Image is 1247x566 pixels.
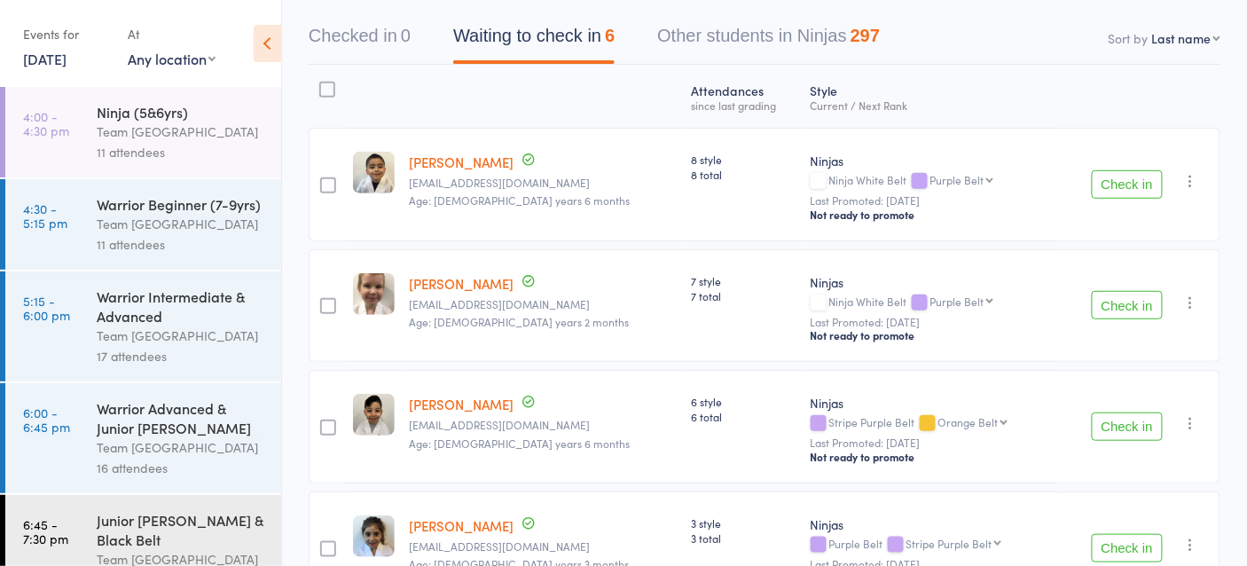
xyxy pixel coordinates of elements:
[23,20,110,49] div: Events for
[691,515,796,531] span: 3 style
[930,174,984,185] div: Purple Belt
[811,416,1050,431] div: Stripe Purple Belt
[1092,291,1163,319] button: Check in
[353,152,395,193] img: image1753422311.png
[353,394,395,436] img: image1722639336.png
[97,326,266,346] div: Team [GEOGRAPHIC_DATA]
[128,20,216,49] div: At
[409,395,514,413] a: [PERSON_NAME]
[1092,170,1163,199] button: Check in
[23,405,70,434] time: 6:00 - 6:45 pm
[691,167,796,182] span: 8 total
[811,436,1050,449] small: Last Promoted: [DATE]
[409,193,630,208] span: Age: [DEMOGRAPHIC_DATA] years 6 months
[97,458,266,478] div: 16 attendees
[811,152,1050,169] div: Ninjas
[691,152,796,167] span: 8 style
[1092,534,1163,562] button: Check in
[811,99,1050,111] div: Current / Next Rank
[811,328,1050,342] div: Not ready to promote
[409,540,677,553] small: nadiadisalvatore@live.com
[97,194,266,214] div: Warrior Beginner (7-9yrs)
[691,273,796,288] span: 7 style
[657,17,880,64] button: Other students in Ninjas297
[97,214,266,234] div: Team [GEOGRAPHIC_DATA]
[409,419,677,431] small: amanda_sassine90@hotmail.com
[97,346,266,366] div: 17 attendees
[309,17,411,64] button: Checked in0
[409,436,630,451] span: Age: [DEMOGRAPHIC_DATA] years 6 months
[811,194,1050,207] small: Last Promoted: [DATE]
[1152,29,1212,47] div: Last name
[453,17,615,64] button: Waiting to check in6
[5,383,281,493] a: 6:00 -6:45 pmWarrior Advanced & Junior [PERSON_NAME]Team [GEOGRAPHIC_DATA]16 attendees
[811,295,1050,311] div: Ninja White Belt
[811,273,1050,291] div: Ninjas
[128,49,216,68] div: Any location
[811,174,1050,189] div: Ninja White Belt
[811,394,1050,412] div: Ninjas
[851,26,880,45] div: 297
[401,26,411,45] div: 0
[97,398,266,437] div: Warrior Advanced & Junior [PERSON_NAME]
[409,274,514,293] a: [PERSON_NAME]
[5,271,281,381] a: 5:15 -6:00 pmWarrior Intermediate & AdvancedTeam [GEOGRAPHIC_DATA]17 attendees
[811,208,1050,222] div: Not ready to promote
[97,287,266,326] div: Warrior Intermediate & Advanced
[1092,413,1163,441] button: Check in
[97,510,266,549] div: Junior [PERSON_NAME] & Black Belt
[691,288,796,303] span: 7 total
[97,142,266,162] div: 11 attendees
[5,179,281,270] a: 4:30 -5:15 pmWarrior Beginner (7-9yrs)Team [GEOGRAPHIC_DATA]11 attendees
[811,515,1050,533] div: Ninjas
[409,298,677,311] small: ratajczakmonika82@gmail.com
[938,416,999,428] div: Orange Belt
[353,515,395,557] img: image1746770089.png
[353,273,395,315] img: image1754028009.png
[409,314,629,329] span: Age: [DEMOGRAPHIC_DATA] years 2 months
[23,49,67,68] a: [DATE]
[691,99,796,111] div: since last grading
[930,295,984,307] div: Purple Belt
[23,109,69,138] time: 4:00 - 4:30 pm
[97,234,266,255] div: 11 attendees
[409,516,514,535] a: [PERSON_NAME]
[804,73,1057,120] div: Style
[23,517,68,546] time: 6:45 - 7:30 pm
[906,538,992,549] div: Stripe Purple Belt
[691,531,796,546] span: 3 total
[811,450,1050,464] div: Not ready to promote
[97,122,266,142] div: Team [GEOGRAPHIC_DATA]
[691,394,796,409] span: 6 style
[409,177,677,189] small: jeid0837@gmail.com
[97,437,266,458] div: Team [GEOGRAPHIC_DATA]
[23,294,70,322] time: 5:15 - 6:00 pm
[691,409,796,424] span: 6 total
[811,316,1050,328] small: Last Promoted: [DATE]
[409,153,514,171] a: [PERSON_NAME]
[605,26,615,45] div: 6
[811,538,1050,553] div: Purple Belt
[23,201,67,230] time: 4:30 - 5:15 pm
[5,87,281,177] a: 4:00 -4:30 pmNinja (5&6yrs)Team [GEOGRAPHIC_DATA]11 attendees
[684,73,804,120] div: Atten­dances
[97,102,266,122] div: Ninja (5&6yrs)
[1109,29,1149,47] label: Sort by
